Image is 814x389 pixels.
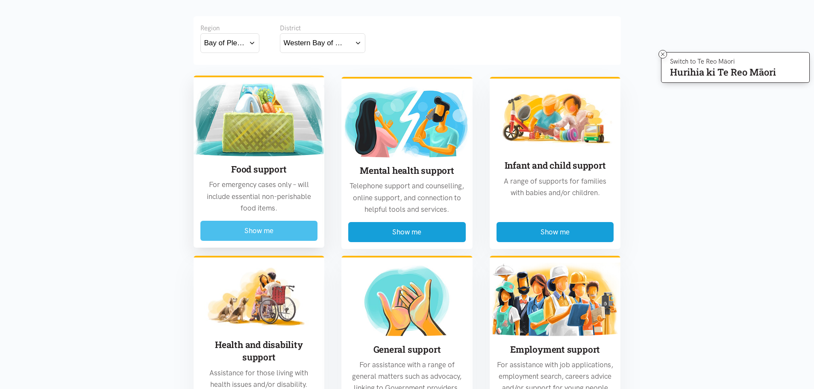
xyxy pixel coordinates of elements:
[200,179,318,214] p: For emergency cases only – will include essential non-perishable food items.
[280,33,365,53] button: Western Bay of Plenty
[497,159,614,172] h3: Infant and child support
[497,343,614,356] h3: Employment support
[670,59,776,64] p: Switch to Te Reo Māori
[348,222,466,242] button: Show me
[200,23,259,33] div: Region
[280,23,365,33] div: District
[200,339,318,364] h3: Health and disability support
[200,221,318,241] button: Show me
[348,164,466,177] h3: Mental health support
[348,180,466,215] p: Telephone support and counselling, online support, and connection to helpful tools and services.
[348,343,466,356] h3: General support
[497,175,614,199] p: A range of supports for families with babies and/or children.
[200,33,259,53] button: Bay of Plenty
[200,163,318,175] h3: Food support
[284,37,346,49] div: Western Bay of Plenty
[204,37,245,49] div: Bay of Plenty
[670,68,776,76] p: Hurihia ki Te Reo Māori
[497,222,614,242] button: Show me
